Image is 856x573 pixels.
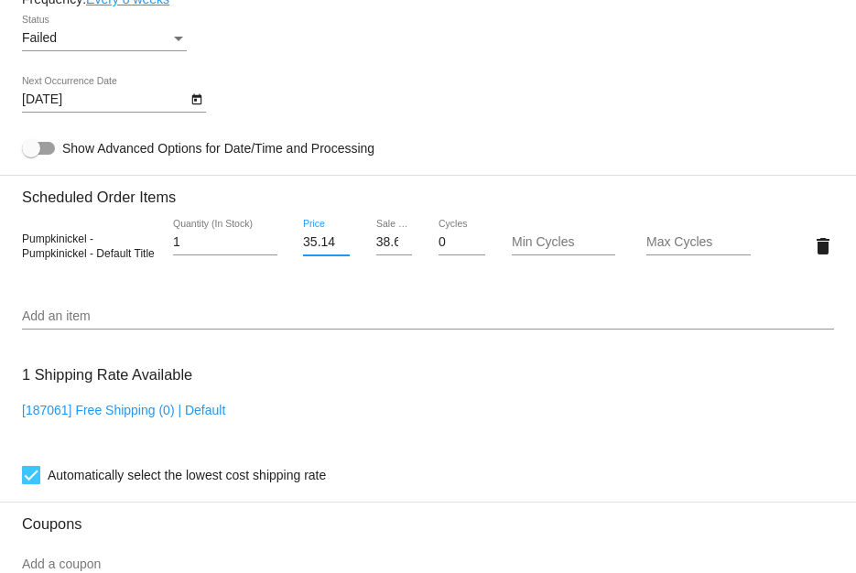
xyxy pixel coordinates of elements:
span: Automatically select the lowest cost shipping rate [48,464,326,486]
input: Add a coupon [22,557,834,572]
span: Failed [22,30,57,45]
span: Show Advanced Options for Date/Time and Processing [62,139,374,157]
input: Max Cycles [646,235,751,250]
input: Quantity (In Stock) [173,235,277,250]
h3: Coupons [22,502,834,533]
input: Next Occurrence Date [22,92,187,107]
input: Cycles [439,235,485,250]
button: Open calendar [187,89,206,108]
span: Pumpkinickel - Pumpkinickel - Default Title [22,232,155,260]
input: Sale Price [376,235,413,250]
a: [187061] Free Shipping (0) | Default [22,403,225,417]
input: Add an item [22,309,834,324]
input: Min Cycles [512,235,616,250]
h3: Scheduled Order Items [22,175,834,206]
h3: 1 Shipping Rate Available [22,355,192,395]
mat-icon: delete [812,235,834,257]
mat-select: Status [22,31,187,46]
input: Price [303,235,350,250]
